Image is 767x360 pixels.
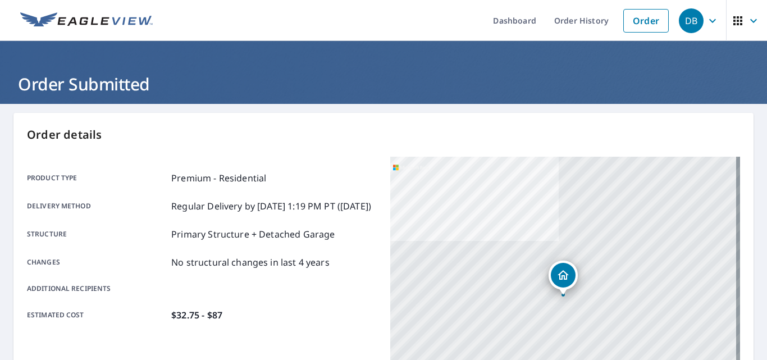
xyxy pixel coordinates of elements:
[171,256,330,269] p: No structural changes in last 4 years
[27,171,167,185] p: Product type
[27,199,167,213] p: Delivery method
[623,9,669,33] a: Order
[20,12,153,29] img: EV Logo
[27,256,167,269] p: Changes
[549,261,578,295] div: Dropped pin, building 1, Residential property, 107 Gebert St Cincinnati, OH 45215
[679,8,704,33] div: DB
[13,72,754,95] h1: Order Submitted
[27,227,167,241] p: Structure
[27,126,740,143] p: Order details
[171,171,266,185] p: Premium - Residential
[27,284,167,294] p: Additional recipients
[171,199,371,213] p: Regular Delivery by [DATE] 1:19 PM PT ([DATE])
[171,227,335,241] p: Primary Structure + Detached Garage
[171,308,222,322] p: $32.75 - $87
[27,308,167,322] p: Estimated cost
